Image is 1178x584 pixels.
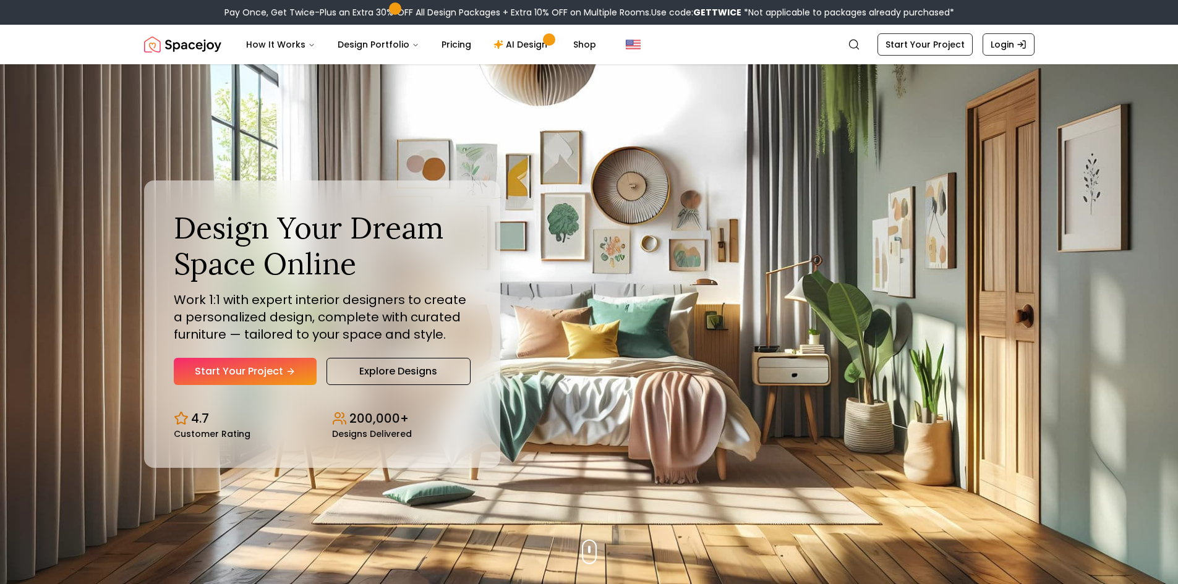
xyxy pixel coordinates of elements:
a: Explore Designs [327,358,471,385]
a: AI Design [484,32,561,57]
p: 4.7 [191,410,209,427]
p: Work 1:1 with expert interior designers to create a personalized design, complete with curated fu... [174,291,471,343]
a: Login [983,33,1035,56]
a: Start Your Project [174,358,317,385]
small: Designs Delivered [332,430,412,438]
small: Customer Rating [174,430,250,438]
a: Shop [563,32,606,57]
button: How It Works [236,32,325,57]
span: *Not applicable to packages already purchased* [741,6,954,19]
img: United States [626,37,641,52]
p: 200,000+ [349,410,409,427]
a: Start Your Project [877,33,973,56]
a: Spacejoy [144,32,221,57]
div: Pay Once, Get Twice-Plus an Extra 30% OFF All Design Packages + Extra 10% OFF on Multiple Rooms. [224,6,954,19]
button: Design Portfolio [328,32,429,57]
h1: Design Your Dream Space Online [174,210,471,281]
div: Design stats [174,400,471,438]
nav: Main [236,32,606,57]
b: GETTWICE [693,6,741,19]
nav: Global [144,25,1035,64]
a: Pricing [432,32,481,57]
span: Use code: [651,6,741,19]
img: Spacejoy Logo [144,32,221,57]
